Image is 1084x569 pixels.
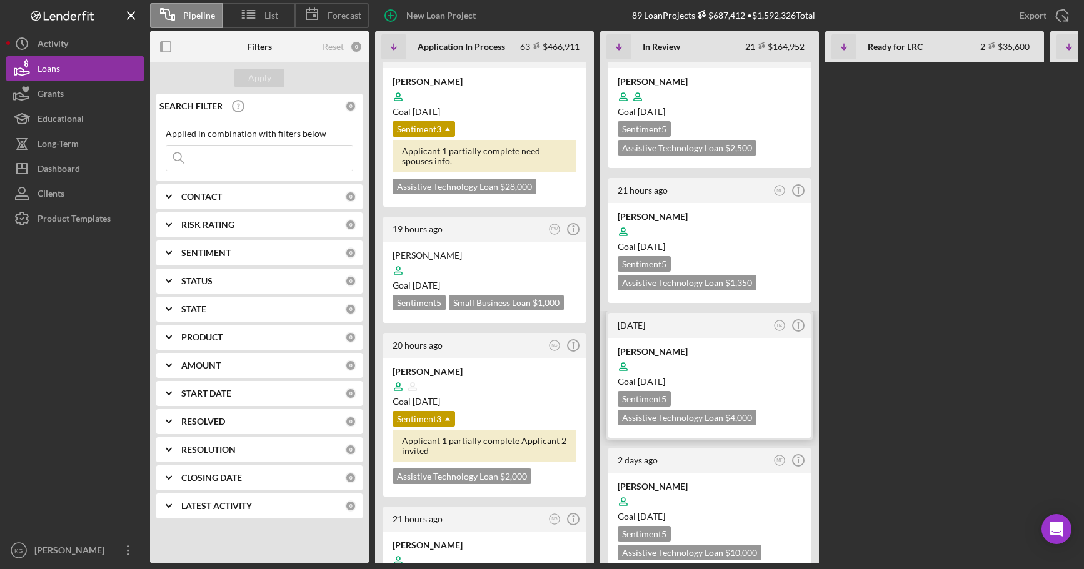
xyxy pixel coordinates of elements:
div: Applied in combination with filters below [166,129,353,139]
div: Applicant 1 partially complete Applicant 2 invited [393,430,576,462]
a: 21 hours agoMF[PERSON_NAME]Goal [DATE]Sentiment5Assistive Technology Loan $2,500 [606,41,813,170]
button: Clients [6,181,144,206]
div: 0 [345,444,356,455]
button: Educational [6,106,144,131]
text: MF [776,188,782,192]
div: Small Business Loan [449,295,564,310]
b: START DATE [181,388,231,398]
div: Apply [248,69,271,87]
time: 10/30/2025 [638,106,665,117]
b: Filters [247,42,272,52]
time: 11/05/2025 [638,376,665,387]
time: 2025-10-06 19:33 [393,340,443,350]
div: Assistive Technology Loan [618,410,756,425]
a: Loans [6,56,144,81]
time: 11/05/2025 [638,241,665,252]
span: Goal [393,280,440,290]
div: Sentiment 5 [618,391,671,407]
div: Long-Term [38,131,79,159]
span: Goal [618,376,665,387]
div: Product Templates [38,206,111,234]
text: NG [551,517,558,522]
b: Application In Process [418,42,505,52]
div: Grants [38,81,64,109]
span: $2,500 [725,142,752,153]
div: 63 $466,911 [520,41,580,52]
div: Educational [38,106,84,134]
a: Dashboard [6,156,144,181]
text: NG [551,344,558,348]
text: MF [776,458,782,462]
div: [PERSON_NAME] [31,538,113,566]
div: 0 [345,247,356,259]
div: [PERSON_NAME] [393,76,576,88]
div: Open Intercom Messenger [1041,514,1071,544]
button: MF [771,182,788,199]
div: New Loan Project [406,3,476,28]
div: Sentiment 5 [618,121,671,137]
button: Activity [6,31,144,56]
div: Sentiment 5 [618,256,671,272]
a: 16 hours agoNG[PERSON_NAME]Goal [DATE]Sentiment3Applicant 1 partially complete need spouses info.... [381,41,588,209]
b: STATE [181,304,206,314]
a: Long-Term [6,131,144,156]
div: [PERSON_NAME] [618,210,801,223]
div: Assistive Technology Loan [618,275,756,290]
div: 0 [345,219,356,230]
a: Grants [6,81,144,106]
span: Goal [618,511,665,522]
span: Goal [618,106,665,117]
time: 2025-10-06 07:24 [618,320,645,330]
time: 2025-10-05 05:03 [618,455,658,465]
div: 0 [345,101,356,112]
button: EW [546,221,563,238]
b: AMOUNT [181,360,221,370]
button: NG [546,511,563,528]
div: 0 [345,472,356,483]
button: Apply [234,69,284,87]
span: Goal [393,106,440,117]
button: KG[PERSON_NAME] [6,538,144,563]
a: [DATE]HZ[PERSON_NAME]Goal [DATE]Sentiment5Assistive Technology Loan $4,000 [606,311,813,440]
div: 0 [345,360,356,371]
div: Loans [38,56,60,84]
a: Product Templates [6,206,144,231]
span: Goal [618,241,665,252]
div: Assistive Technology Loan [393,179,536,194]
span: $1,000 [533,297,560,308]
div: Sentiment 3 [393,121,455,137]
div: 0 [345,191,356,202]
b: PRODUCT [181,332,223,342]
b: RESOLVED [181,417,225,427]
div: Clients [38,181,64,209]
b: SEARCH FILTER [159,101,223,111]
div: Applicant 1 partially complete need spouses info. [393,140,576,172]
span: Goal [393,396,440,407]
div: 0 [345,500,356,512]
a: 20 hours agoNG[PERSON_NAME]Goal [DATE]Sentiment3Applicant 1 partially complete Applicant 2 invite... [381,331,588,498]
div: Sentiment 5 [618,526,671,542]
button: New Loan Project [375,3,488,28]
div: 0 [345,304,356,315]
div: 21 $164,952 [745,41,805,52]
time: 2025-10-06 18:59 [618,185,668,195]
div: 2 $35,600 [980,41,1030,52]
b: Ready for LRC [868,42,923,52]
span: $4,000 [725,412,752,423]
div: Sentiment 5 [393,295,446,310]
div: Assistive Technology Loan [618,140,756,156]
span: $10,000 [725,547,757,558]
div: 0 [345,275,356,287]
time: 11/05/2025 [638,511,665,522]
b: SENTIMENT [181,248,231,258]
div: 0 [345,332,356,343]
b: In Review [643,42,680,52]
time: 2025-10-06 20:32 [393,224,443,234]
b: RISK RATING [181,220,234,230]
button: NG [546,337,563,354]
div: Assistive Technology Loan [618,545,761,560]
text: KG [14,547,23,554]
